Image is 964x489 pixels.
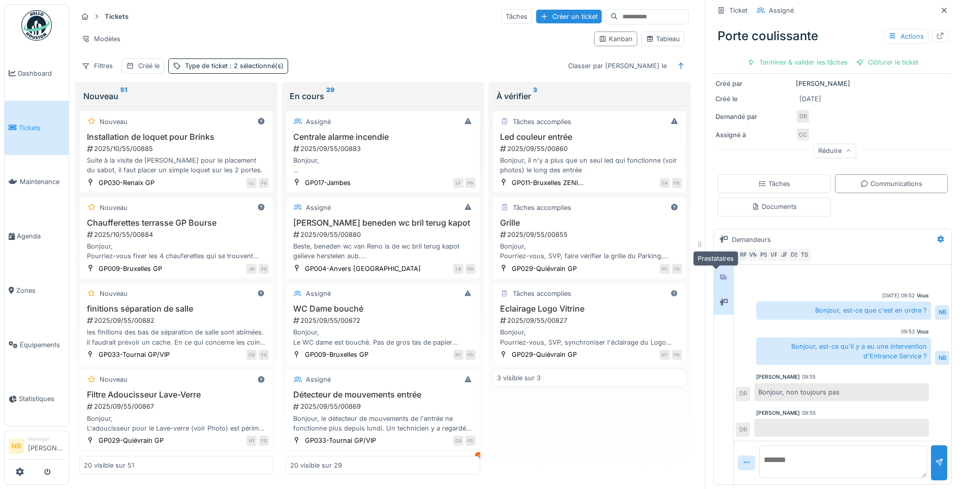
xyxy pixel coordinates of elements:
div: 2025/09/55/00860 [499,144,682,154]
div: 20 visible sur 51 [84,461,134,471]
div: Demandeurs [732,235,771,244]
div: GP033-Tournai GP/VIP [99,350,170,359]
div: 3 visible sur 3 [497,373,541,383]
div: PS [757,248,771,262]
div: Documents [752,202,797,211]
sup: 3 [533,90,537,102]
div: Nouveau [100,289,128,298]
div: Tâches accomplies [513,203,571,212]
h3: Eclairage Logo Vitrine [497,304,682,314]
div: 2025/09/55/00880 [292,230,475,239]
div: DR [716,248,730,262]
div: Bonjour, est-ce que c'est en ordre ? [756,301,931,319]
div: Réduire [814,143,856,158]
div: NB [935,305,949,320]
div: Kanban [599,34,633,44]
div: HT [246,436,257,446]
div: Manager [28,435,65,443]
div: FG [259,350,269,360]
div: Type de ticket [185,61,284,71]
div: Nouveau [100,203,128,212]
div: Tâches accomplies [513,117,571,127]
div: Bonjour, le détecteur de mouvements de l'entrée ne fonctionne plus depuis lundi. Un technicien y ... [290,414,475,433]
img: Badge_color-CXgf-gQk.svg [21,10,52,41]
div: À vérifier [496,90,682,102]
div: FG [672,264,682,274]
div: FG [259,436,269,446]
h3: [PERSON_NAME] beneden wc bril terug kapot [290,218,475,228]
div: Clôturer le ticket [852,55,922,69]
div: LF [453,178,463,188]
div: 2025/09/55/00883 [292,144,475,154]
div: FG [465,178,476,188]
h3: Grille [497,218,682,228]
a: Tickets [5,101,69,155]
div: NB [935,351,949,365]
div: Bonjour, L'adoucisseur pour le Lave-verre (voir Photo) est périmé. Pourriez-vous, SVP, procéder à... [84,414,269,433]
h3: Filtre Adoucisseur Lave-Verre [84,390,269,400]
span: Zones [16,286,65,295]
div: Beste, beneden wc van Reno is de wc bril terug kapot gelieve herstelen aub. Vriendelijk bedankr. ... [290,241,475,261]
a: Zones [5,263,69,318]
div: Bonjour, Pourriez-vous, SVP, synchroniser l'éclairage du Logo situé dans la vitrine avec celui de... [497,327,682,347]
h3: WC Dame bouché [290,304,475,314]
div: Assigné [306,117,331,127]
div: FG [726,248,740,262]
div: GP030-Renaix GP [99,178,154,188]
h3: Led couleur entrée [497,132,682,142]
div: Créé le [716,94,792,104]
sup: 51 [120,90,127,102]
div: NT [453,350,463,360]
div: DR [736,422,750,437]
div: Classer par [PERSON_NAME] le [564,58,671,73]
div: Modèles [77,32,125,46]
h3: Centrale alarme incendie [290,132,475,142]
div: Tableau [646,34,680,44]
span: Dashboard [18,69,65,78]
div: [PERSON_NAME] [756,373,800,381]
div: GP017-Jambes [305,178,351,188]
div: Assigné [306,375,331,384]
div: GP029-Quiévrain GP [512,350,577,359]
li: NB [9,439,24,454]
div: Tâches [501,9,532,24]
a: Équipements [5,318,69,372]
div: Assigné [769,6,794,15]
div: TS [797,248,812,262]
div: Assigné [306,203,331,212]
div: Assigné [306,289,331,298]
div: Nouveau [100,117,128,127]
div: DR [796,109,810,124]
div: Vous [917,292,929,299]
div: 09:55 [802,373,816,381]
div: Créé par [716,79,792,88]
span: Équipements [20,340,65,350]
div: GP033-Tournai GP/VIP [305,436,376,445]
div: [PERSON_NAME] [756,409,800,417]
div: Bonjour, Nous avons eu un code défaut sur la centrale d'alarme (Détecteur encrassé) Voir photo Bav [290,156,475,175]
div: FG [259,264,269,274]
div: Bonjour, Pourriez-vous, SVP, faire vérifier la grille du Parking, nous n'arrivons plus à l'ouvrir... [497,241,682,261]
div: 2025/09/55/00882 [86,316,269,325]
div: GP011-Bruxelles ZENI... [512,178,584,188]
span: Statistiques [19,394,65,404]
div: HT [660,264,670,274]
div: CQ [246,350,257,360]
div: [PERSON_NAME] [716,79,950,88]
div: [DATE] 09:52 [882,292,915,299]
div: Tâches accomplies [513,289,571,298]
div: JF [777,248,791,262]
div: les finitions des bas de séparation de salle sont abîmées. il faudrait prévoir un cache. En ce qu... [84,327,269,347]
div: Actions [884,29,928,44]
li: [PERSON_NAME] [28,435,65,457]
a: Dashboard [5,46,69,101]
div: Nouveau [83,90,269,102]
div: DR [736,387,750,401]
div: FG [672,350,682,360]
div: Bonjour, il n'y a plus que un seul led qui fonctionne (voir photos) le long des entrée [497,156,682,175]
div: CC [796,128,810,142]
div: 2025/09/55/00872 [292,316,475,325]
div: 20 visible sur 29 [290,461,342,471]
h3: Détecteur de mouvements entrée [290,390,475,400]
a: Agenda [5,209,69,263]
